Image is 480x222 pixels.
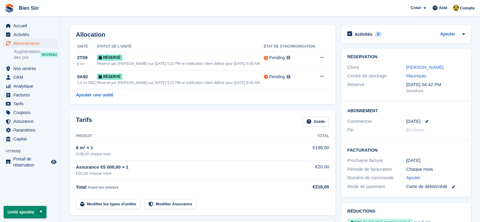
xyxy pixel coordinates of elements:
div: 8 m² × 1 [76,144,299,151]
div: €216,00 [299,183,329,190]
span: Coupons [13,108,50,117]
span: Aide [439,5,447,11]
a: menu [3,22,57,30]
div: Fin [347,126,406,133]
span: Capital [13,135,50,143]
a: [PERSON_NAME] [406,65,444,70]
span: Augmentation des prix [14,49,40,60]
div: Période de facturation [347,166,406,173]
span: Vitrine [5,148,60,154]
div: Réservé [347,81,406,94]
div: Client [347,64,406,71]
span: Assurance [13,117,50,126]
h2: Réservation [347,55,465,59]
div: Prochaine facture [347,157,406,164]
div: Mode de paiement [347,183,406,190]
span: Réservé [97,55,122,61]
span: Total [76,184,87,190]
h2: Facturation [347,147,465,153]
a: menu [3,91,57,99]
div: Réservé par [PERSON_NAME] sur [DATE] 5:22 PM et notification client définie pour [DATE] 6:00 AM. [97,61,264,66]
a: Modifier Assurance [144,199,196,209]
div: 1,5 m² RDC [77,80,97,86]
a: Boutique d'aperçu [50,158,57,166]
div: Storefront [406,88,465,94]
th: État de synchronisation [264,42,316,52]
h2: Activités [355,32,372,37]
div: [DATE] [406,157,465,164]
a: menu [3,30,57,39]
span: Tarifs [13,99,50,108]
div: Pending [269,74,285,80]
span: Nos centres [13,64,50,73]
a: menu [3,135,57,143]
div: 8 m² [77,61,97,67]
div: Chaque mois [406,166,465,173]
span: En cours [406,127,424,132]
a: menu [3,64,57,73]
span: Avant les remises [88,185,119,190]
span: Portail de réservation [13,156,50,168]
th: Total [299,131,329,141]
td: €20,00 [299,160,329,180]
td: €196,00 [299,141,329,160]
img: stora-icon-8386f47178a22dfd0bd8f6a31ec36ba5ce8667c1dd55bd0f319d3a0aa187defe.svg [5,4,14,13]
div: Carte de débit/crédit [406,183,465,190]
th: Unité [76,42,97,52]
span: CRM [13,73,50,82]
span: Créer [411,5,421,11]
div: [DATE] 04:42 PM [406,81,465,88]
span: Compte [460,5,475,11]
a: Augmentation des prix NOUVEAU [14,49,57,61]
span: Accueil [13,22,50,30]
a: Ajouter [406,174,421,181]
span: Réservé [97,74,122,80]
img: icon-info-grey-7440780725fd019a000dd9b08b2336e03edf1995a4989e88bcd33f0948082b44.svg [287,75,290,79]
div: €196,00 chaque mois [76,151,299,157]
span: Factures [13,91,50,99]
div: NOUVEAU [40,52,58,58]
a: menu [3,108,57,117]
span: Paramètres [13,126,50,134]
a: menu [3,82,57,90]
span: Analytique [13,82,50,90]
h2: Allocation [76,31,329,38]
span: Activités [13,30,50,39]
a: menu [3,117,57,126]
a: Ajouter une unité [76,92,113,99]
div: 2T09 [77,54,97,61]
time: 2025-10-03 23:00:00 UTC [406,118,420,125]
a: menu [3,73,57,82]
img: Fatima Kelaaoui [453,5,459,11]
div: Réservé par [PERSON_NAME] sur [DATE] 5:22 PM et notification client définie pour [DATE] 6:00 AM. [97,80,264,86]
div: Assurance €5 000,00 × 1 [76,164,299,171]
a: menu [3,99,57,108]
div: Centre de stockage [347,72,406,79]
a: menu [3,156,57,168]
h2: Réductions [347,209,465,214]
div: 0A92 [77,73,97,80]
div: Numéro de commande [347,174,406,181]
a: Modifier les types d'unités [76,199,141,209]
div: Pending [269,55,285,61]
div: €20,00 chaque mois [76,170,299,177]
a: Bien Sûr [16,3,41,13]
div: Commencer [347,118,406,125]
h2: Tarifs [76,116,92,126]
a: Maurepas [406,73,427,78]
div: 0 [375,32,382,37]
a: Guide [302,116,329,126]
h2: Abonnement [347,107,465,113]
a: Ajouter [440,31,455,38]
th: Produit [76,131,299,141]
a: menu [3,39,57,48]
img: icon-info-grey-7440780725fd019a000dd9b08b2336e03edf1995a4989e88bcd33f0948082b44.svg [287,56,290,59]
p: Unité ajoutée [4,206,46,218]
th: Statut de l'unité [97,42,264,52]
a: menu [3,126,57,134]
span: Abonnements [13,39,50,48]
